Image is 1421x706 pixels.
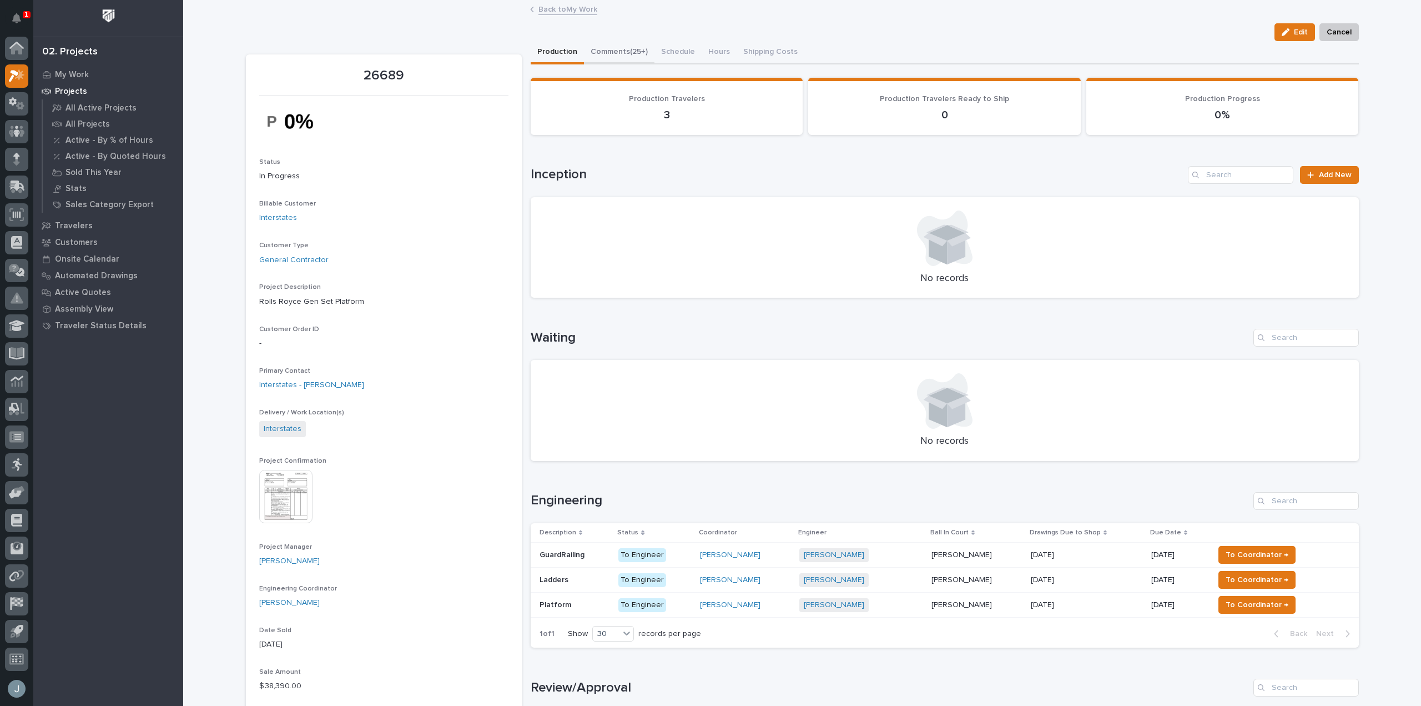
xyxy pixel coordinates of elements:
[65,119,110,129] p: All Projects
[804,600,864,610] a: [PERSON_NAME]
[33,66,183,83] a: My Work
[43,100,183,116] a: All Active Projects
[1283,629,1307,639] span: Back
[1253,679,1359,697] input: Search
[531,167,1184,183] h1: Inception
[1218,571,1296,589] button: To Coordinator →
[259,597,320,609] a: [PERSON_NAME]
[259,159,280,166] span: Status
[629,95,705,103] span: Production Travelers
[700,550,760,560] a: [PERSON_NAME]
[259,555,320,567] a: [PERSON_NAME]
[1151,575,1206,585] p: [DATE]
[1185,95,1260,103] span: Production Progress
[65,152,166,162] p: Active - By Quoted Hours
[259,585,337,592] span: Engineering Coordinator
[259,409,344,416] span: Delivery / Work Location(s)
[259,379,364,391] a: Interstates - [PERSON_NAME]
[531,593,1359,618] tr: PlatformPlatform To Engineer[PERSON_NAME] [PERSON_NAME] [PERSON_NAME][PERSON_NAME] [DATE][DATE] [...
[55,87,87,97] p: Projects
[531,41,584,64] button: Production
[1031,598,1056,610] p: [DATE]
[1300,166,1358,184] a: Add New
[1031,573,1056,585] p: [DATE]
[618,573,666,587] div: To Engineer
[259,296,508,308] p: Rolls Royce Gen Set Platform
[568,629,588,639] p: Show
[531,493,1249,509] h1: Engineering
[1150,527,1181,539] p: Due Date
[259,284,321,291] span: Project Description
[804,550,864,560] a: [PERSON_NAME]
[617,527,638,539] p: Status
[33,284,183,301] a: Active Quotes
[259,338,508,349] p: -
[1188,166,1293,184] input: Search
[43,116,183,132] a: All Projects
[1319,23,1359,41] button: Cancel
[1319,171,1352,179] span: Add New
[65,184,87,194] p: Stats
[55,70,89,80] p: My Work
[798,527,827,539] p: Engineer
[259,201,316,207] span: Billable Customer
[540,548,587,560] p: GuardRailing
[531,568,1359,593] tr: LaddersLadders To Engineer[PERSON_NAME] [PERSON_NAME] [PERSON_NAME][PERSON_NAME] [DATE][DATE] [DA...
[618,548,666,562] div: To Engineer
[43,148,183,164] a: Active - By Quoted Hours
[700,575,760,585] a: [PERSON_NAME]
[654,41,702,64] button: Schedule
[33,267,183,284] a: Automated Drawings
[55,288,111,298] p: Active Quotes
[42,46,98,58] div: 02. Projects
[55,271,138,281] p: Automated Drawings
[65,168,122,178] p: Sold This Year
[259,254,329,266] a: General Contractor
[5,7,28,30] button: Notifications
[531,543,1359,568] tr: GuardRailingGuardRailing To Engineer[PERSON_NAME] [PERSON_NAME] [PERSON_NAME][PERSON_NAME] [DATE]...
[538,2,597,15] a: Back toMy Work
[5,677,28,700] button: users-avatar
[1030,527,1101,539] p: Drawings Due to Shop
[43,181,183,196] a: Stats
[33,317,183,334] a: Traveler Status Details
[1031,548,1056,560] p: [DATE]
[1226,548,1288,562] span: To Coordinator →
[33,83,183,99] a: Projects
[931,548,994,560] p: [PERSON_NAME]
[259,102,342,141] img: qpJFYXId5AZegbiNgnyOVD8-G0K6jG1lkvz2l4oLWGE
[55,221,93,231] p: Travelers
[1316,629,1341,639] span: Next
[584,41,654,64] button: Comments (25+)
[43,197,183,212] a: Sales Category Export
[544,108,790,122] p: 3
[65,136,153,146] p: Active - By % of Hours
[259,669,301,675] span: Sale Amount
[1327,26,1352,39] span: Cancel
[55,304,113,314] p: Assembly View
[702,41,737,64] button: Hours
[33,251,183,267] a: Onsite Calendar
[822,108,1067,122] p: 0
[1312,629,1359,639] button: Next
[65,103,137,113] p: All Active Projects
[259,458,326,464] span: Project Confirmation
[531,680,1249,696] h1: Review/Approval
[1226,573,1288,587] span: To Coordinator →
[264,423,301,435] a: Interstates
[540,573,571,585] p: Ladders
[1100,108,1346,122] p: 0%
[1226,598,1288,612] span: To Coordinator →
[14,13,28,31] div: Notifications1
[259,368,310,374] span: Primary Contact
[540,598,573,610] p: Platform
[1253,492,1359,510] input: Search
[930,527,969,539] p: Ball In Court
[1253,329,1359,347] input: Search
[259,68,508,84] p: 26689
[1265,629,1312,639] button: Back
